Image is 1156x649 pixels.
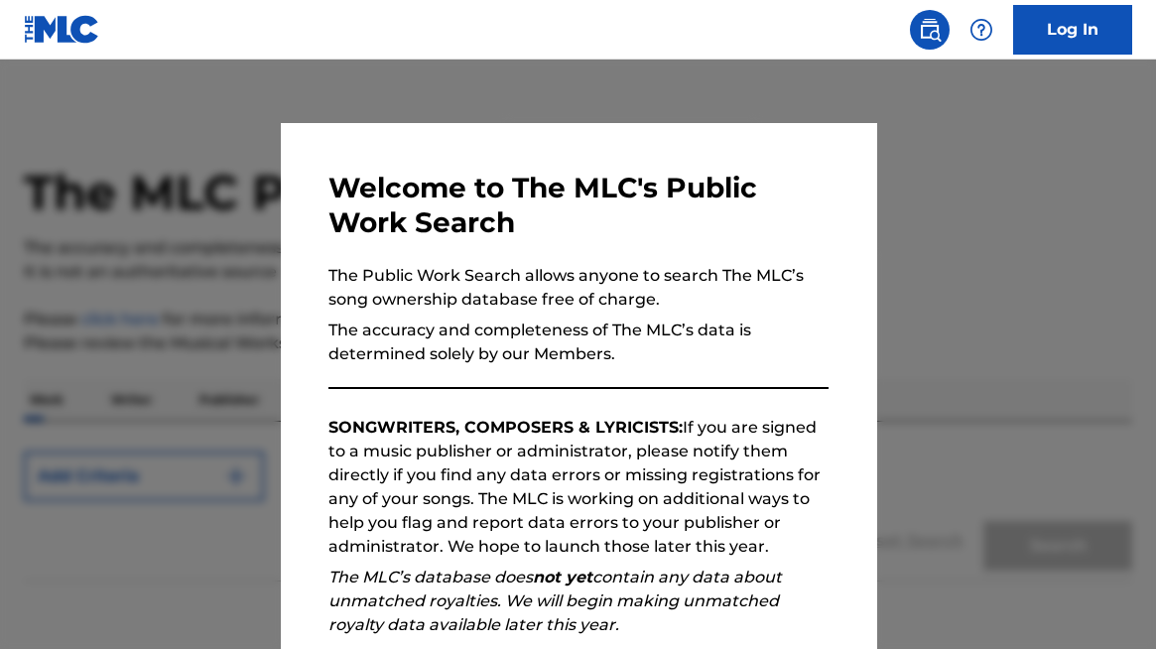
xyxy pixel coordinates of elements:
em: The MLC’s database does contain any data about unmatched royalties. We will begin making unmatche... [328,568,782,634]
p: If you are signed to a music publisher or administrator, please notify them directly if you find ... [328,416,829,559]
strong: SONGWRITERS, COMPOSERS & LYRICISTS: [328,418,683,437]
iframe: Chat Widget [1057,554,1156,649]
a: Public Search [910,10,950,50]
p: The accuracy and completeness of The MLC’s data is determined solely by our Members. [328,319,829,366]
img: MLC Logo [24,15,100,44]
strong: not yet [533,568,592,586]
a: Log In [1013,5,1132,55]
img: search [918,18,942,42]
h3: Welcome to The MLC's Public Work Search [328,171,829,240]
img: help [969,18,993,42]
div: Help [962,10,1001,50]
p: The Public Work Search allows anyone to search The MLC’s song ownership database free of charge. [328,264,829,312]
